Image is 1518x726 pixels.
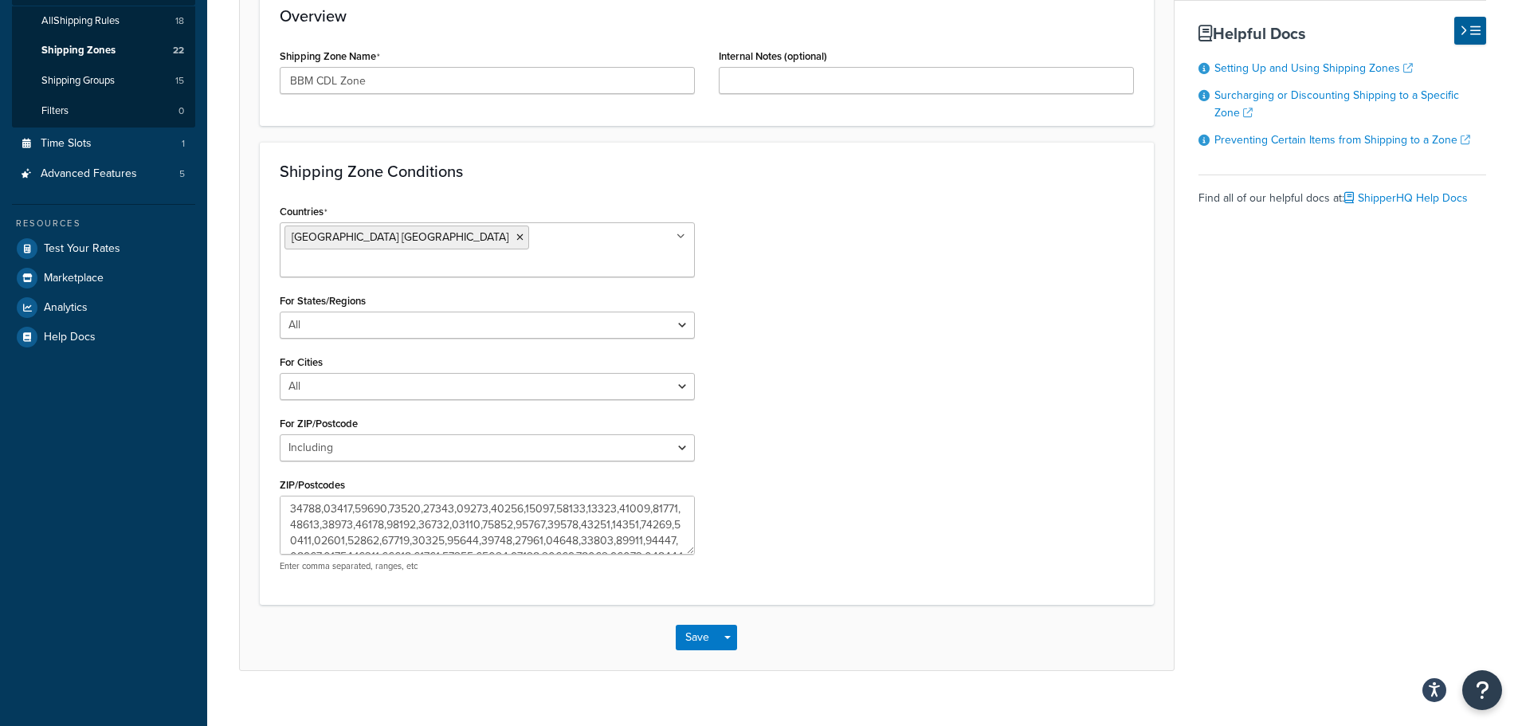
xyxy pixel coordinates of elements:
span: Filters [41,104,69,118]
a: ShipperHQ Help Docs [1344,190,1468,206]
span: 22 [173,44,184,57]
span: Shipping Groups [41,74,115,88]
div: Find all of our helpful docs at: [1198,175,1486,210]
a: Analytics [12,293,195,322]
label: ZIP/Postcodes [280,479,345,491]
a: Test Your Rates [12,234,195,263]
a: Preventing Certain Items from Shipping to a Zone [1214,131,1470,148]
div: Resources [12,217,195,230]
a: Advanced Features5 [12,159,195,189]
h3: Overview [280,7,1134,25]
span: 1 [182,137,185,151]
a: AllShipping Rules18 [12,6,195,36]
span: Shipping Zones [41,44,116,57]
a: Setting Up and Using Shipping Zones [1214,60,1413,77]
a: Shipping Zones22 [12,36,195,65]
a: Time Slots1 [12,129,195,159]
button: Hide Help Docs [1454,17,1486,45]
h3: Helpful Docs [1198,25,1486,42]
span: 18 [175,14,184,28]
a: Marketplace [12,264,195,292]
p: Enter comma separated, ranges, etc [280,560,695,572]
span: Test Your Rates [44,242,120,256]
label: Countries [280,206,328,218]
span: 0 [178,104,184,118]
a: Shipping Groups15 [12,66,195,96]
span: Marketplace [44,272,104,285]
label: For ZIP/Postcode [280,418,358,430]
label: Internal Notes (optional) [719,50,827,62]
li: Shipping Zones [12,36,195,65]
li: Time Slots [12,129,195,159]
button: Save [676,625,719,650]
button: Open Resource Center [1462,670,1502,710]
label: Shipping Zone Name [280,50,380,63]
a: Filters0 [12,96,195,126]
span: Help Docs [44,331,96,344]
span: [GEOGRAPHIC_DATA] [GEOGRAPHIC_DATA] [292,229,508,245]
h3: Shipping Zone Conditions [280,163,1134,180]
span: All Shipping Rules [41,14,120,28]
a: Help Docs [12,323,195,351]
li: Filters [12,96,195,126]
span: Analytics [44,301,88,315]
label: For States/Regions [280,295,366,307]
li: Advanced Features [12,159,195,189]
span: Time Slots [41,137,92,151]
span: 5 [179,167,185,181]
label: For Cities [280,356,323,368]
li: Shipping Groups [12,66,195,96]
a: Surcharging or Discounting Shipping to a Specific Zone [1214,87,1459,121]
span: Advanced Features [41,167,137,181]
span: 15 [175,74,184,88]
textarea: 34788,03417,59690,73520,27343,09273,40256,15097,58133,13323,41009,81771,48613,38973,46178,98192,3... [280,496,695,555]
